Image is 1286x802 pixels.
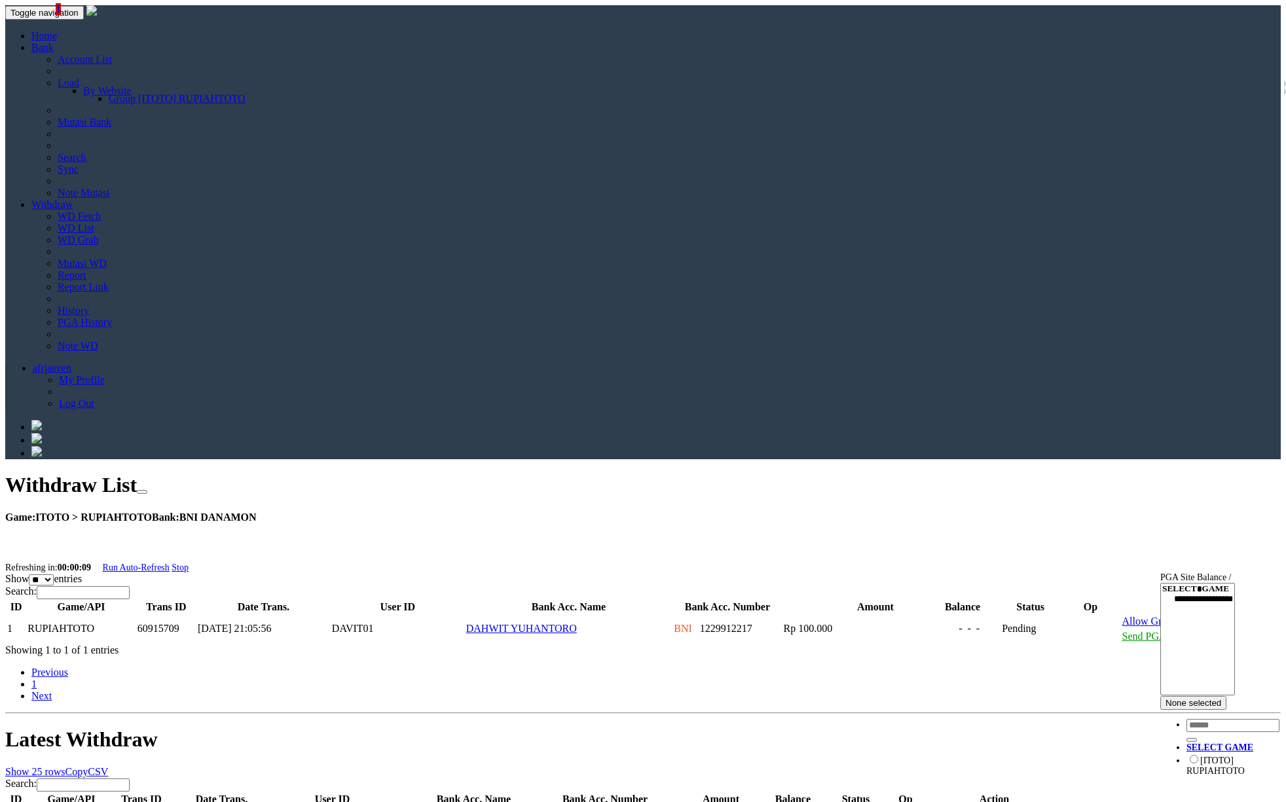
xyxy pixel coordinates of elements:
th: Bank Acc. Name: activate to sort column ascending [466,601,672,614]
td: RUPIAHTOTO [27,615,135,643]
th: Bank Acc. Number: activate to sort column ascending [673,601,781,614]
span: DAVIT01 [332,623,374,634]
a: Stop [172,563,189,572]
span: DANAMON [200,512,256,523]
span: BNI [179,512,198,523]
a: Note Mutasi [58,187,110,198]
a: Load [58,77,79,88]
a: Show 25 rows [5,766,65,777]
th: Action [1122,601,1274,614]
a: Previous [31,667,68,678]
input: Search: [37,586,130,599]
img: MOTION_logo.png [86,5,97,16]
a: Report [58,270,86,281]
a: Account List [58,54,112,65]
select: Showentries [29,574,54,585]
td: 1 [7,615,26,643]
a: Search [58,152,86,163]
span: ITOTO > RUPIAHTOTO [35,512,152,523]
th: Trans ID: activate to sort column ascending [137,601,196,614]
a: afrjasven [33,362,71,374]
th: Date Trans.: activate to sort column descending [197,601,330,614]
a: Note WD [58,340,98,351]
a: SELECT GAME [1186,742,1253,752]
a: WD Grab [58,234,99,245]
img: panduan.png [31,446,42,457]
a: CSV [88,766,108,777]
span: 1 [56,3,61,15]
input: [ITOTO] RUPIAHTOTO [1190,755,1198,763]
div: - - - [915,623,999,635]
span: 60915709 [138,623,179,634]
h4: Game: Bank: [5,512,1281,523]
button: None selected [1160,696,1226,710]
a: My Profile [59,374,105,385]
a: By Website [83,85,132,96]
label: Search: [5,778,130,789]
th: Balance [915,601,1000,614]
a: WD List [58,222,94,234]
span: Toggle navigation [10,8,79,18]
span: BNI [674,623,692,634]
a: History [58,305,89,316]
label: [ITOTO] RUPIAHTOTO [1186,756,1245,776]
img: Button%20Memo.svg [31,433,42,444]
th: Status [1001,601,1059,614]
img: Feedback.jpg [31,420,42,430]
span: Rp 100.000 [784,623,833,634]
a: 1 [31,678,37,689]
button: Toggle navigation [5,6,84,20]
label: Show entries [5,573,82,584]
th: Game/API: activate to sort column ascending [27,601,135,614]
th: ID [7,601,26,614]
a: WD Fetch [58,211,101,222]
th: Op: activate to sort column ascending [1061,601,1120,614]
a: Report Link [58,281,109,292]
span: [DATE] 21:05:56 [198,623,271,634]
a: Home [31,30,57,41]
span: None selected [1166,698,1221,708]
a: Run Auto-Refresh [103,563,170,572]
input: Search: [37,778,130,792]
a: Allow Grab [1122,616,1172,627]
td: · [1122,615,1274,643]
th: Amount: activate to sort column ascending [783,601,913,614]
a: Bank [31,42,54,53]
a: Log Out [59,398,94,409]
div: Showing 1 to 1 of 1 entries [5,644,1281,656]
h1: Latest Withdraw [5,727,1281,752]
label: Search: [5,585,130,597]
a: DAHWIT YUHANTORO [466,623,577,634]
a: Withdraw [31,199,73,210]
a: Send PGA [1122,631,1166,642]
span: · [1122,616,1175,627]
span: Copy 1229912217 to clipboard [700,623,752,634]
a: 1 [31,427,42,453]
span: Refreshing in: [5,563,91,572]
a: Next [31,690,52,701]
a: Copy [65,766,88,777]
a: Group [ITOTO] RUPIAHTOTO [109,93,246,104]
span: Pending [1002,623,1036,634]
th: User ID: activate to sort column ascending [331,601,464,614]
a: PGA History [58,317,112,328]
h1: Withdraw List [5,473,1281,497]
div: PGA Site Balance / [1160,572,1279,583]
strong: 00:00:09 [58,563,91,572]
a: Mutasi WD [58,258,107,269]
a: Sync [58,164,79,175]
a: Mutasi Bank [58,116,111,128]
